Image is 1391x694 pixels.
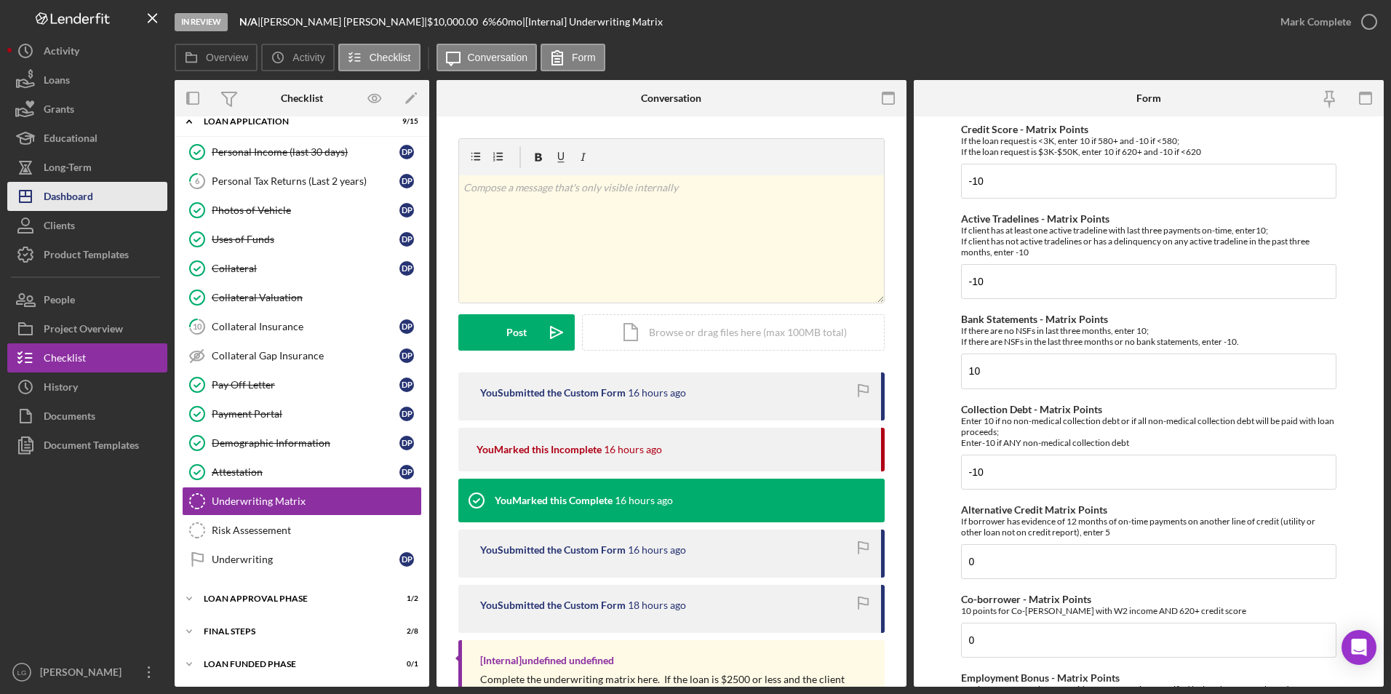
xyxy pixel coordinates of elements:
[427,16,482,28] div: $10,000.00
[7,658,167,687] button: LG[PERSON_NAME]
[399,261,414,276] div: D P
[44,182,93,215] div: Dashboard
[480,655,614,666] div: [Internal] undefined undefined
[1280,7,1351,36] div: Mark Complete
[522,16,663,28] div: | [Internal] Underwriting Matrix
[399,203,414,218] div: D P
[604,444,662,455] time: 2025-08-25 21:30
[7,95,167,124] a: Grants
[44,314,123,347] div: Project Overview
[495,495,613,506] div: You Marked this Complete
[392,660,418,669] div: 0 / 1
[182,196,422,225] a: Photos of VehicleDP
[392,117,418,126] div: 9 / 15
[458,314,575,351] button: Post
[17,669,27,677] text: LG
[195,176,200,186] tspan: 6
[961,135,1337,157] div: If the loan request is <3K, enter 10 if 580+ and -10 if <580; If the loan request is $3K-$50K, en...
[212,146,399,158] div: Personal Income (last 30 days)
[7,36,167,65] button: Activity
[628,599,686,611] time: 2025-08-25 19:15
[506,314,527,351] div: Post
[212,350,399,362] div: Collateral Gap Insurance
[480,599,626,611] div: You Submitted the Custom Form
[182,283,422,312] a: Collateral Valuation
[7,124,167,153] button: Educational
[182,167,422,196] a: 6Personal Tax Returns (Last 2 years)DP
[7,182,167,211] a: Dashboard
[961,225,1337,258] div: If client has at least one active tradeline with last three payments on-time, enter10; If client ...
[239,16,260,28] div: |
[7,153,167,182] button: Long-Term
[399,174,414,188] div: D P
[239,15,258,28] b: N/A
[437,44,538,71] button: Conversation
[44,372,78,405] div: History
[7,343,167,372] button: Checklist
[182,370,422,399] a: Pay Off LetterDP
[961,403,1102,415] label: Collection Debt - Matrix Points
[212,204,399,216] div: Photos of Vehicle
[7,402,167,431] button: Documents
[182,254,422,283] a: CollateralDP
[399,465,414,479] div: D P
[261,44,334,71] button: Activity
[204,117,382,126] div: Loan Application
[961,123,1088,135] label: Credit Score - Matrix Points
[399,436,414,450] div: D P
[182,545,422,574] a: UnderwritingDP
[628,387,686,399] time: 2025-08-25 21:30
[44,124,97,156] div: Educational
[496,16,522,28] div: 60 mo
[572,52,596,63] label: Form
[212,437,399,449] div: Demographic Information
[182,458,422,487] a: AttestationDP
[961,605,1337,616] div: 10 points for Co-[PERSON_NAME] with W2 income AND 620+ credit score
[541,44,605,71] button: Form
[44,65,70,98] div: Loans
[7,65,167,95] a: Loans
[399,407,414,421] div: D P
[399,552,414,567] div: D P
[468,52,528,63] label: Conversation
[182,516,422,545] a: Risk Assessement
[44,285,75,318] div: People
[212,466,399,478] div: Attestation
[7,211,167,240] button: Clients
[7,372,167,402] a: History
[7,240,167,269] button: Product Templates
[212,408,399,420] div: Payment Portal
[182,428,422,458] a: Demographic InformationDP
[212,554,399,565] div: Underwriting
[961,415,1337,448] div: Enter 10 if no non-medical collection debt or if all non-medical collection debt will be paid wit...
[260,16,427,28] div: [PERSON_NAME] [PERSON_NAME] |
[212,379,399,391] div: Pay Off Letter
[44,240,129,273] div: Product Templates
[961,516,1337,538] div: If borrower has evidence of 12 months of on-time payments on another line of credit (utility or o...
[182,225,422,254] a: Uses of FundsDP
[7,314,167,343] a: Project Overview
[1342,630,1376,665] div: Open Intercom Messenger
[292,52,324,63] label: Activity
[392,627,418,636] div: 2 / 8
[615,495,673,506] time: 2025-08-25 21:26
[370,52,411,63] label: Checklist
[44,211,75,244] div: Clients
[7,431,167,460] button: Document Templates
[399,319,414,334] div: D P
[212,263,399,274] div: Collateral
[399,145,414,159] div: D P
[399,378,414,392] div: D P
[44,95,74,127] div: Grants
[338,44,421,71] button: Checklist
[206,52,248,63] label: Overview
[961,593,1091,605] label: Co-borrower - Matrix Points
[392,594,418,603] div: 1 / 2
[7,285,167,314] button: People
